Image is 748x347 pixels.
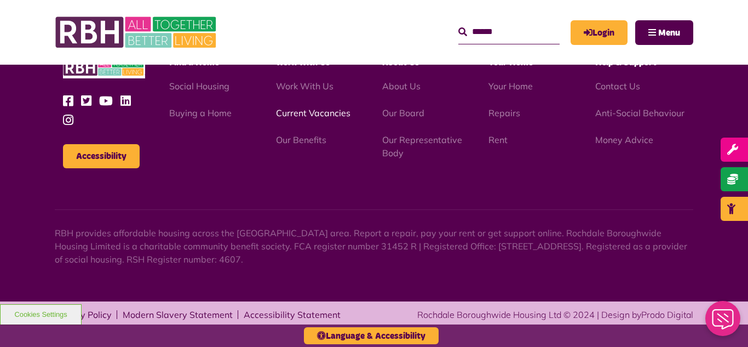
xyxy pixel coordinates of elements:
a: Privacy Policy [55,310,112,319]
img: RBH [63,57,145,78]
p: RBH provides affordable housing across the [GEOGRAPHIC_DATA] area. Report a repair, pay your rent... [55,226,693,266]
a: Social Housing - open in a new tab [169,81,229,92]
a: Work With Us [276,81,333,92]
a: Your Home [488,81,533,92]
a: Accessibility Statement [244,310,341,319]
button: Navigation [635,20,693,45]
iframe: Netcall Web Assistant for live chat [699,298,748,347]
a: Rent [488,134,508,145]
a: Buying a Home [169,107,232,118]
a: MyRBH [571,20,628,45]
a: Modern Slavery Statement - open in a new tab [123,310,233,319]
a: Money Advice [595,134,653,145]
a: Current Vacancies [276,107,350,118]
a: Anti-Social Behaviour [595,107,684,118]
a: About Us [382,81,421,92]
button: Language & Accessibility [304,327,439,344]
input: Search [458,20,560,44]
a: Repairs [488,107,520,118]
a: Contact Us [595,81,640,92]
span: Menu [658,29,680,37]
img: RBH [55,11,219,54]
a: Our Representative Body [382,134,462,158]
a: Our Board [382,107,424,118]
button: Accessibility [63,144,140,168]
a: Prodo Digital - open in a new tab [641,309,693,320]
div: Rochdale Boroughwide Housing Ltd © 2024 | Design by [417,308,693,321]
a: Our Benefits [276,134,326,145]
